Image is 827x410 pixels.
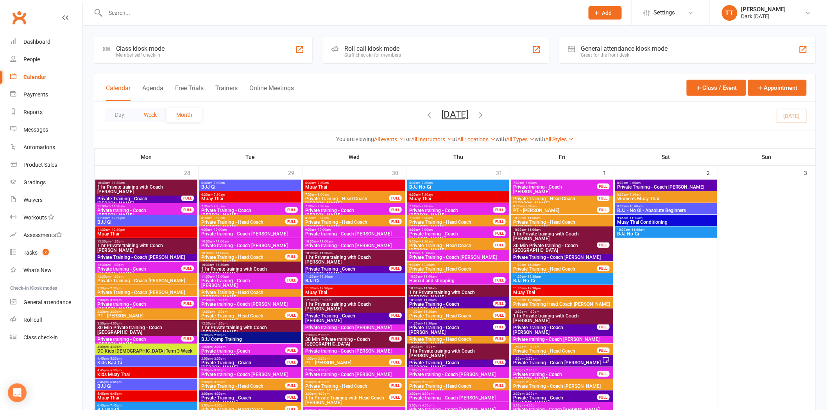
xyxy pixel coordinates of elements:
span: - 2:30pm [109,287,122,290]
span: 8:30am [513,205,598,208]
div: Staff check-in for members [344,52,401,58]
button: Month [166,108,202,122]
span: 1 hr Private training with Coach [PERSON_NAME] [305,255,404,264]
span: 30 Min Private training - Coach [GEOGRAPHIC_DATA] [97,325,196,335]
span: Private training - Coach [PERSON_NAME] [201,302,300,307]
div: FULL [181,195,194,201]
span: 11:30am [97,228,196,232]
span: - 11:00am [318,240,333,243]
span: 10:00am [513,216,612,220]
span: - 7:30am [420,193,433,196]
span: BJJ Gi [305,278,404,283]
button: Add [589,6,622,20]
div: FULL [285,312,298,318]
th: Tue [199,149,303,165]
strong: with [496,136,506,142]
button: Class / Event [687,80,746,96]
span: - 3:00pm [109,298,122,302]
div: Product Sales [23,162,57,168]
span: Private Training - Coach [PERSON_NAME] [97,255,196,260]
span: - 8:35am [212,205,225,208]
a: Workouts [10,209,82,226]
span: Women's Muay Thai [617,196,716,201]
div: Payments [23,91,48,98]
span: BJJ - No Gi - Absolute Beginners [617,208,716,213]
span: 12:30pm [97,275,196,278]
span: Private Training - Head Coach [PERSON_NAME] [201,290,300,299]
span: 7:30am [305,205,390,208]
div: Roll call [23,317,42,323]
span: Muay Thai [513,290,612,295]
span: - 8:00am [316,193,329,196]
span: 7:30am [409,205,494,208]
span: - 11:00am [214,251,229,255]
a: Roll call [10,311,82,329]
span: Private Training - Head Coach [PERSON_NAME] [513,220,612,229]
div: Dark [DATE] [741,13,786,20]
span: Private Training - Coach [PERSON_NAME] [97,278,196,283]
a: General attendance kiosk mode [10,294,82,311]
span: 12:00pm [201,298,300,302]
div: Calendar [23,74,46,80]
span: 1 hr Private training with Coach [PERSON_NAME] [97,185,196,194]
span: - 11:00am [422,275,437,278]
div: FULL [181,301,194,307]
div: 30 [392,166,406,179]
span: Private Training Head Coach [PERSON_NAME] [513,302,612,307]
span: - 8:30am [316,205,329,208]
span: - 9:30am [316,216,329,220]
button: Appointment [748,80,807,96]
span: 1 hr Private training with Coach [PERSON_NAME] [97,243,196,253]
span: - 12:30pm [422,322,437,325]
button: Agenda [142,84,163,101]
span: - 9:00am [420,228,433,232]
span: 11:30am [305,287,404,290]
span: Private Training - Head Coach [PERSON_NAME] [409,314,494,323]
span: 1 hr Private training with Coach [PERSON_NAME] [513,232,612,241]
a: Gradings [10,174,82,191]
span: - 1:30pm [215,322,227,325]
span: - 7:30am [212,181,225,185]
span: - 1:30pm [111,275,124,278]
span: - 1:30pm [526,310,539,314]
div: FULL [597,242,610,248]
div: FULL [493,324,506,330]
div: Reports [23,109,43,115]
div: Waivers [23,197,43,203]
span: Private Training - Head Coach [PERSON_NAME] [513,196,598,206]
span: Private Training - Head Coach [PERSON_NAME] [409,220,494,229]
span: 12:30pm [97,263,182,267]
span: 10:30am [201,263,300,267]
span: Private Training - Head Coach [PERSON_NAME] [305,220,390,229]
span: Private training - Coach [PERSON_NAME] [409,208,494,217]
div: Assessments [23,232,62,238]
span: 8:30am [409,240,494,243]
span: 3:30pm [97,322,196,325]
button: Free Trials [175,84,204,101]
span: - 11:30am [422,298,437,302]
span: Private Training - Coach [PERSON_NAME] [305,314,390,323]
span: 9:00am [305,228,404,232]
a: Messages [10,121,82,139]
span: - 11:30am [110,181,125,185]
span: 11:30am [513,275,612,278]
span: 10:30am [97,181,196,185]
div: 1 [603,166,614,179]
div: FULL [181,266,194,271]
span: - 11:30am [526,263,541,267]
span: Private Training - Coach [PERSON_NAME] [97,196,182,206]
div: FULL [389,219,402,225]
button: Day [105,108,134,122]
span: 11:30am [409,322,494,325]
span: - 7:30am [420,181,433,185]
button: Trainers [215,84,238,101]
button: Calendar [106,84,131,101]
div: Class kiosk mode [116,45,165,52]
span: Muay Thai [305,290,404,295]
span: Private Training - Coach [PERSON_NAME] [97,290,196,295]
span: Private Training - Head Coach [PERSON_NAME] [513,267,598,276]
span: - 12:00pm [214,275,229,278]
span: - 4:00pm [109,322,122,325]
span: BJJ Gi [201,185,300,189]
span: 8:00am [409,228,494,232]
